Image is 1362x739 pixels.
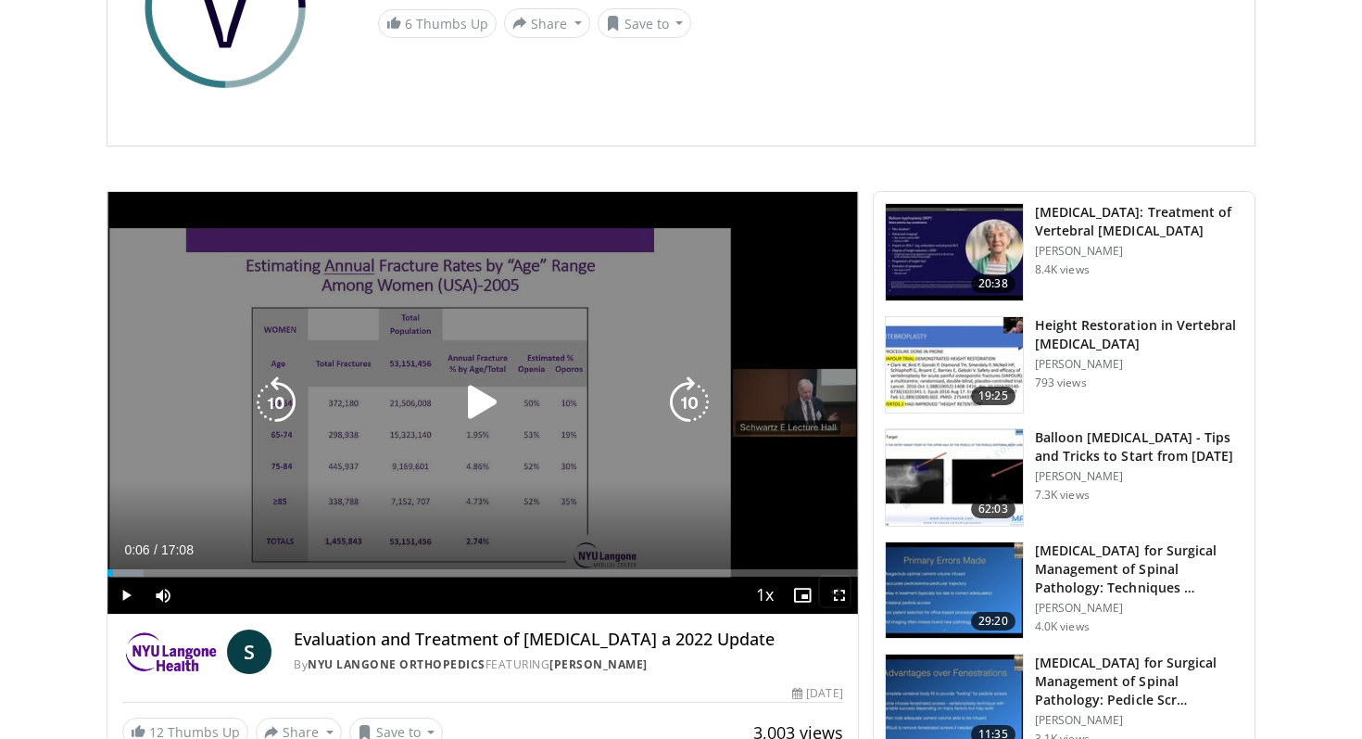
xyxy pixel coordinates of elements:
span: 20:38 [971,274,1015,293]
p: 4.0K views [1035,619,1090,634]
a: S [227,630,271,674]
img: 25ef60d6-1e84-409f-8302-361670ea7e13.150x105_q85_crop-smart_upscale.jpg [886,542,1023,639]
button: Fullscreen [821,577,858,614]
a: NYU Langone Orthopedics [308,656,486,672]
h3: Balloon [MEDICAL_DATA] - Tips and Tricks to Start from [DATE] [1035,428,1243,465]
p: [PERSON_NAME] [1035,244,1243,259]
span: 6 [405,15,412,32]
a: [PERSON_NAME] [549,656,648,672]
video-js: Video Player [107,192,858,615]
span: 29:20 [971,612,1015,631]
span: / [154,542,158,557]
h3: [MEDICAL_DATA]: Treatment of Vertebral [MEDICAL_DATA] [1035,203,1243,240]
span: 17:08 [161,542,194,557]
p: 8.4K views [1035,262,1090,277]
span: 62:03 [971,500,1015,518]
h3: [MEDICAL_DATA] for Surgical Management of Spinal Pathology: Techniques … [1035,542,1243,597]
img: 0cae8376-61df-4d0e-94d1-d9dddb55642e.150x105_q85_crop-smart_upscale.jpg [886,204,1023,300]
p: [PERSON_NAME] [1035,713,1243,728]
img: 3192e370-0840-44d1-80cc-67b25e0eeb7e.150x105_q85_crop-smart_upscale.jpg [886,317,1023,414]
p: [PERSON_NAME] [1035,601,1243,616]
h3: Height Restoration in Vertebral [MEDICAL_DATA] [1035,316,1243,353]
p: 7.3K views [1035,488,1090,503]
button: Play [107,577,145,614]
button: Enable picture-in-picture mode [784,577,821,614]
h4: Evaluation and Treatment of [MEDICAL_DATA] a 2022 Update [294,630,842,650]
div: By FEATURING [294,656,842,673]
img: 35c5ea56-8caa-4869-b7c2-310aa08ee3e7.150x105_q85_crop-smart_upscale.jpg [886,429,1023,526]
p: 793 views [1035,376,1087,390]
button: Save to [598,8,692,38]
a: 29:20 [MEDICAL_DATA] for Surgical Management of Spinal Pathology: Techniques … [PERSON_NAME] 4.0K... [885,542,1243,640]
p: [PERSON_NAME] [1035,469,1243,484]
p: [PERSON_NAME] [1035,357,1243,372]
button: Mute [145,577,182,614]
a: 62:03 Balloon [MEDICAL_DATA] - Tips and Tricks to Start from [DATE] [PERSON_NAME] 7.3K views [885,428,1243,527]
button: Playback Rate [747,577,784,614]
button: Share [504,8,590,38]
div: [DATE] [792,685,842,702]
a: 6 Thumbs Up [378,9,497,38]
div: Progress Bar [107,569,858,577]
span: 19:25 [971,387,1015,405]
h3: [MEDICAL_DATA] for Surgical Management of Spinal Pathology: Pedicle Scr… [1035,654,1243,709]
a: 19:25 Height Restoration in Vertebral [MEDICAL_DATA] [PERSON_NAME] 793 views [885,316,1243,414]
span: 0:06 [124,542,149,557]
img: NYU Langone Orthopedics [122,630,220,674]
a: 20:38 [MEDICAL_DATA]: Treatment of Vertebral [MEDICAL_DATA] [PERSON_NAME] 8.4K views [885,203,1243,301]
